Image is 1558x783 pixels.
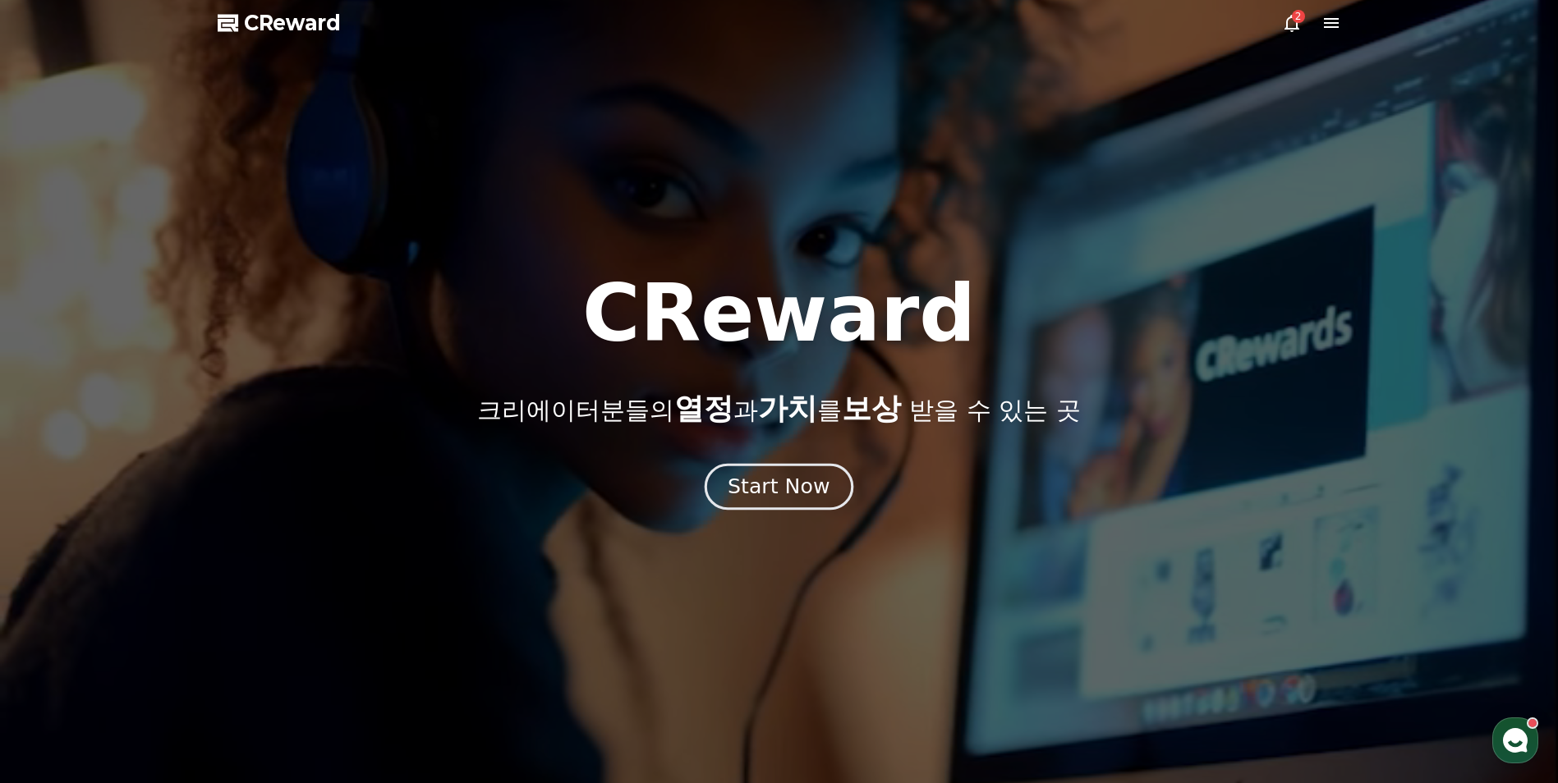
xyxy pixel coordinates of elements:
[218,10,341,36] a: CReward
[108,520,212,561] a: 대화
[758,391,817,425] span: 가치
[708,481,850,497] a: Start Now
[705,464,853,511] button: Start Now
[842,391,901,425] span: 보상
[52,545,62,558] span: 홈
[244,10,341,36] span: CReward
[1282,13,1302,33] a: 2
[212,520,315,561] a: 설정
[674,391,733,425] span: 열정
[254,545,273,558] span: 설정
[477,392,1080,425] p: 크리에이터분들의 과 를 받을 수 있는 곳
[582,274,976,353] h1: CReward
[150,546,170,559] span: 대화
[5,520,108,561] a: 홈
[728,473,830,501] div: Start Now
[1292,10,1305,23] div: 2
